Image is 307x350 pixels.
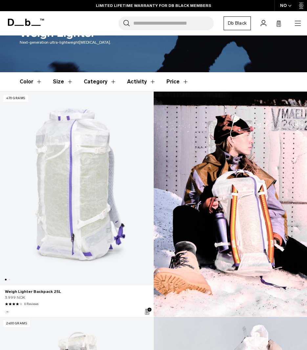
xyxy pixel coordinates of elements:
[3,320,30,327] p: 2400 grams
[224,16,251,30] a: Db Black
[20,40,79,45] span: Next-generation ultra-lightweight
[5,295,25,300] span: 3.999 NOK
[24,302,38,307] a: 6 reviews
[20,72,42,91] button: Toggle Filter
[166,72,189,91] button: Toggle Price
[8,274,15,285] button: Show image: 2
[53,72,73,91] button: Toggle Filter
[79,40,111,45] span: [MEDICAL_DATA].
[5,310,9,314] button: Aurora
[3,95,28,102] p: 470 grams
[96,3,211,9] a: LIMITED LIFETIME WARRANTY FOR DB BLACK MEMBERS
[5,289,148,295] a: Weigh Lighter Backpack 25L
[84,72,117,91] button: Toggle Filter
[142,306,153,318] button: Add to Cart
[127,72,156,91] button: Toggle Filter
